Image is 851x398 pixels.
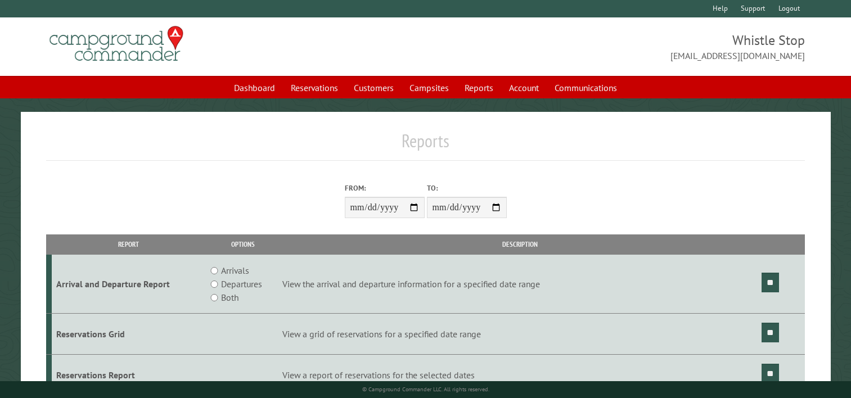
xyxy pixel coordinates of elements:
[281,234,760,254] th: Description
[548,77,624,98] a: Communications
[502,77,546,98] a: Account
[347,77,400,98] a: Customers
[362,386,489,393] small: © Campground Commander LLC. All rights reserved.
[427,183,507,193] label: To:
[284,77,345,98] a: Reservations
[221,291,238,304] label: Both
[458,77,500,98] a: Reports
[281,255,760,314] td: View the arrival and departure information for a specified date range
[52,314,206,355] td: Reservations Grid
[227,77,282,98] a: Dashboard
[52,234,206,254] th: Report
[206,234,281,254] th: Options
[221,277,262,291] label: Departures
[281,354,760,395] td: View a report of reservations for the selected dates
[426,31,805,62] span: Whistle Stop [EMAIL_ADDRESS][DOMAIN_NAME]
[345,183,425,193] label: From:
[46,130,805,161] h1: Reports
[403,77,456,98] a: Campsites
[52,255,206,314] td: Arrival and Departure Report
[52,354,206,395] td: Reservations Report
[221,264,249,277] label: Arrivals
[281,314,760,355] td: View a grid of reservations for a specified date range
[46,22,187,66] img: Campground Commander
